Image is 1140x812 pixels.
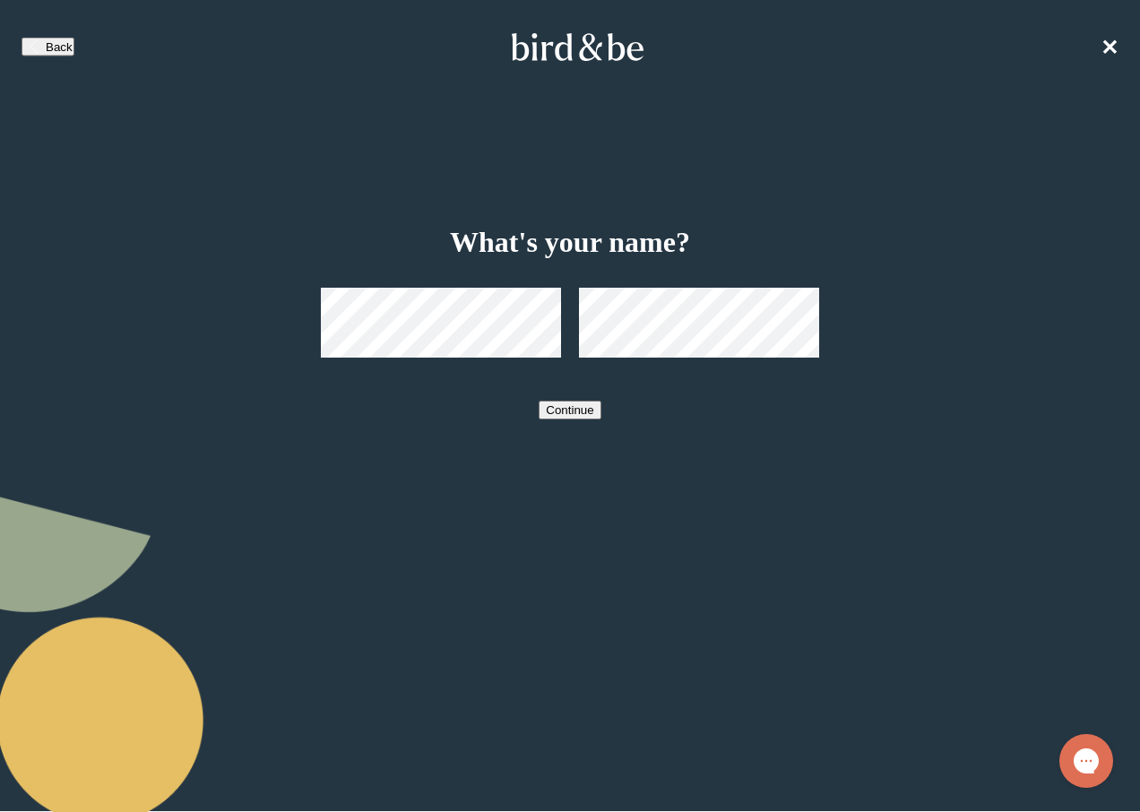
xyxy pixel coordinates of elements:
button: Continue [539,401,600,419]
button: Back Button [22,38,74,56]
a: ✕ [1101,34,1118,59]
h2: What's your name? [450,226,690,259]
iframe: Gorgias live chat messenger [1050,728,1122,794]
span: ✕ [1101,35,1118,58]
